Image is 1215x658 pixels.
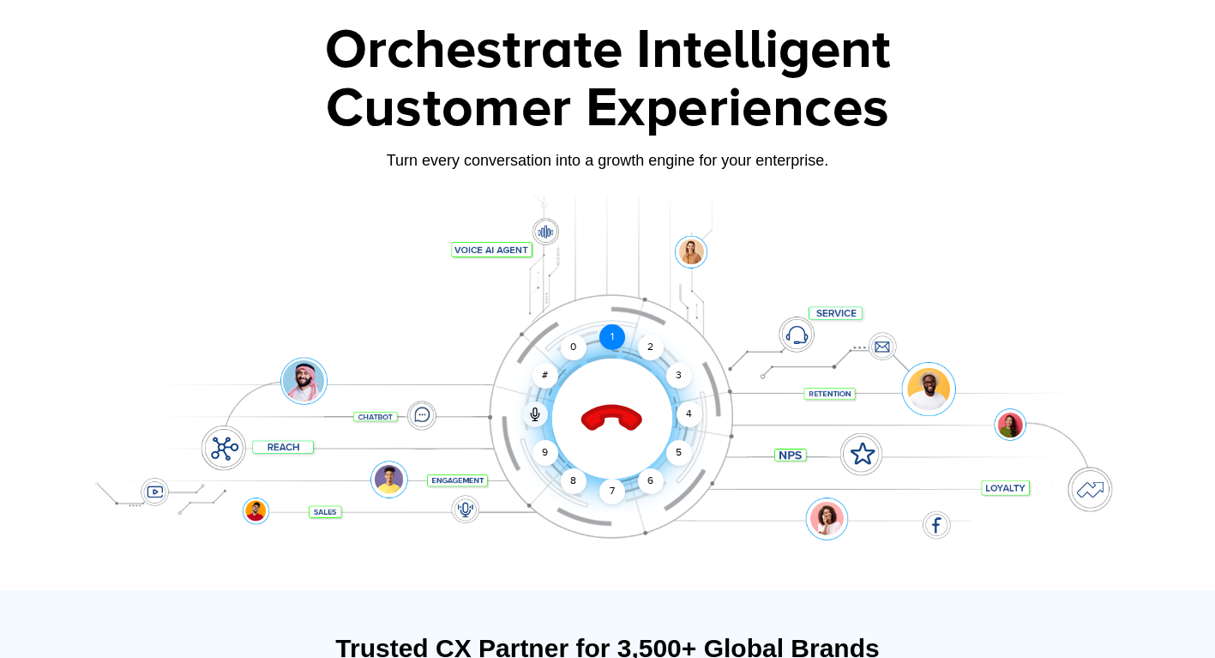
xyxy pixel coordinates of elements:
[72,151,1144,170] div: Turn every conversation into a growth engine for your enterprise.
[532,363,558,389] div: #
[561,468,586,494] div: 8
[665,440,691,466] div: 5
[72,68,1144,150] div: Customer Experiences
[532,440,558,466] div: 9
[677,401,702,427] div: 4
[561,335,586,360] div: 0
[72,23,1144,78] div: Orchestrate Intelligent
[638,468,664,494] div: 6
[599,324,625,350] div: 1
[599,479,625,504] div: 7
[665,363,691,389] div: 3
[638,335,664,360] div: 2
